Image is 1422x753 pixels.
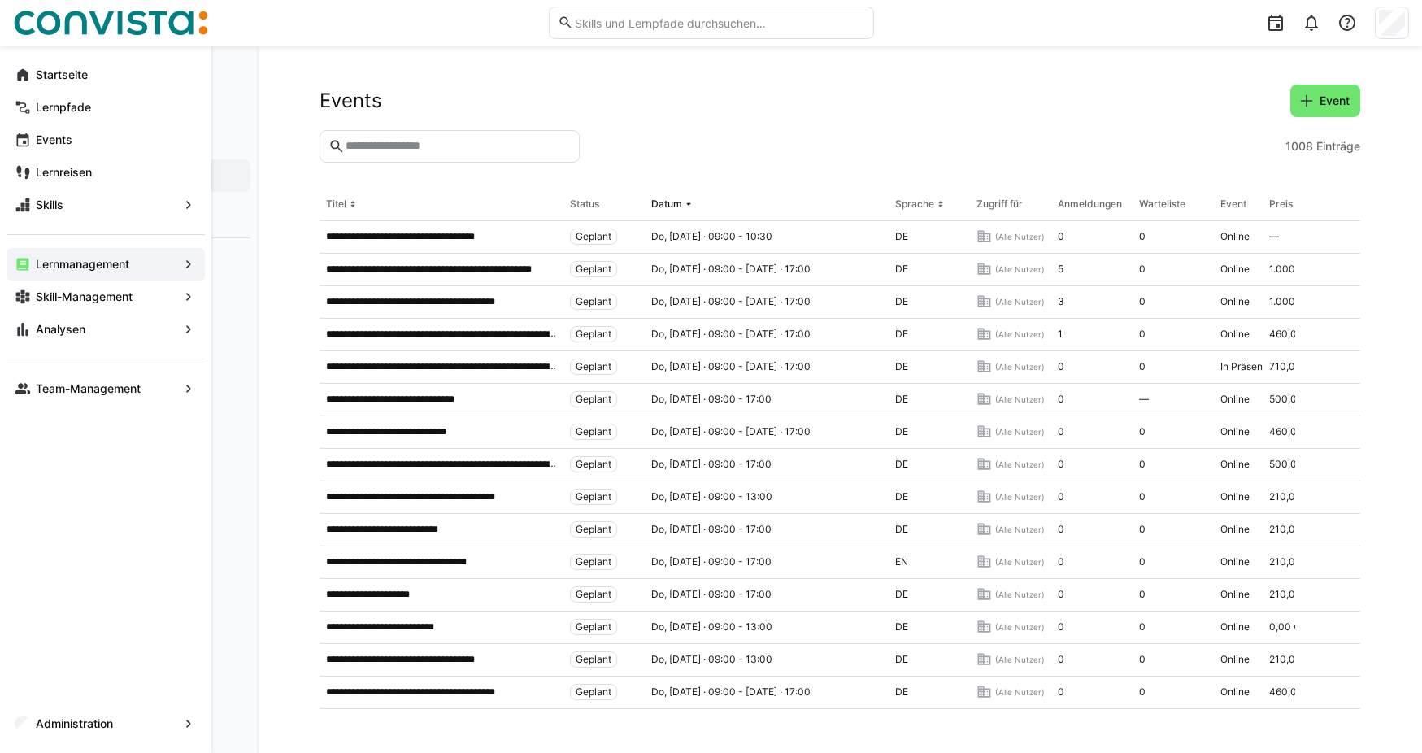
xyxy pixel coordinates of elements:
[1269,653,1311,666] span: 210,00 €
[1220,653,1250,666] span: Online
[995,296,1045,307] span: (Alle Nutzer)
[1139,295,1146,308] span: 0
[895,393,908,406] span: DE
[895,263,908,276] span: DE
[1269,555,1311,568] span: 210,00 €
[1058,198,1122,211] div: Anmeldungen
[995,459,1045,470] span: (Alle Nutzer)
[651,263,811,276] span: Do, [DATE] · 09:00 - [DATE] · 17:00
[1058,620,1064,633] span: 0
[1139,263,1146,276] span: 0
[1269,686,1312,699] span: 460,00 €
[995,589,1045,600] span: (Alle Nutzer)
[1058,523,1064,536] span: 0
[1220,523,1250,536] span: Online
[576,588,611,601] span: Geplant
[1269,523,1311,536] span: 210,00 €
[895,490,908,503] span: DE
[1220,490,1250,503] span: Online
[576,393,611,406] span: Geplant
[895,620,908,633] span: DE
[1285,138,1313,155] span: 1008
[570,198,599,211] div: Status
[1220,686,1250,699] span: Online
[1139,198,1185,211] div: Warteliste
[1220,295,1250,308] span: Online
[651,523,772,536] span: Do, [DATE] · 09:00 - 17:00
[1139,555,1146,568] span: 0
[576,490,611,503] span: Geplant
[1139,328,1146,341] span: 0
[651,198,682,211] div: Datum
[1269,425,1312,438] span: 460,00 €
[576,425,611,438] span: Geplant
[1139,458,1146,471] span: 0
[1220,230,1250,243] span: Online
[1139,653,1146,666] span: 0
[576,458,611,471] span: Geplant
[1220,328,1250,341] span: Online
[895,458,908,471] span: DE
[651,393,772,406] span: Do, [DATE] · 09:00 - 17:00
[995,654,1045,665] span: (Alle Nutzer)
[1269,620,1300,633] span: 0,00 €
[1317,93,1352,109] span: Event
[576,263,611,276] span: Geplant
[1139,360,1146,373] span: 0
[576,620,611,633] span: Geplant
[895,555,908,568] span: EN
[1058,393,1064,406] span: 0
[576,523,611,536] span: Geplant
[1139,425,1146,438] span: 0
[995,361,1045,372] span: (Alle Nutzer)
[995,491,1045,503] span: (Alle Nutzer)
[651,328,811,341] span: Do, [DATE] · 09:00 - [DATE] · 17:00
[1269,393,1312,406] span: 500,00 €
[995,621,1045,633] span: (Alle Nutzer)
[576,230,611,243] span: Geplant
[1058,295,1064,308] span: 3
[576,360,611,373] span: Geplant
[895,295,908,308] span: DE
[573,15,864,30] input: Skills und Lernpfade durchsuchen…
[1139,523,1146,536] span: 0
[1139,588,1146,601] span: 0
[1058,555,1064,568] span: 0
[995,524,1045,535] span: (Alle Nutzer)
[995,231,1045,242] span: (Alle Nutzer)
[1139,393,1149,406] span: —
[895,198,934,211] div: Sprache
[651,555,772,568] span: Do, [DATE] · 09:00 - 17:00
[1058,263,1063,276] span: 5
[651,230,772,243] span: Do, [DATE] · 09:00 - 10:30
[576,328,611,341] span: Geplant
[1058,328,1063,341] span: 1
[651,490,772,503] span: Do, [DATE] · 09:00 - 13:00
[1058,686,1064,699] span: 0
[651,360,811,373] span: Do, [DATE] · 09:00 - [DATE] · 17:00
[995,426,1045,437] span: (Alle Nutzer)
[1220,555,1250,568] span: Online
[895,686,908,699] span: DE
[1058,588,1064,601] span: 0
[1269,230,1279,243] span: —
[651,686,811,699] span: Do, [DATE] · 09:00 - [DATE] · 17:00
[995,556,1045,568] span: (Alle Nutzer)
[995,263,1045,275] span: (Alle Nutzer)
[895,425,908,438] span: DE
[651,425,811,438] span: Do, [DATE] · 09:00 - [DATE] · 17:00
[895,230,908,243] span: DE
[1316,138,1360,155] span: Einträge
[1058,458,1064,471] span: 0
[651,295,811,308] span: Do, [DATE] · 09:00 - [DATE] · 17:00
[1058,425,1064,438] span: 0
[1269,588,1311,601] span: 210,00 €
[1220,620,1250,633] span: Online
[576,686,611,699] span: Geplant
[326,198,346,211] div: Titel
[1269,490,1311,503] span: 210,00 €
[1139,490,1146,503] span: 0
[576,295,611,308] span: Geplant
[976,198,1023,211] div: Zugriff für
[1058,653,1064,666] span: 0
